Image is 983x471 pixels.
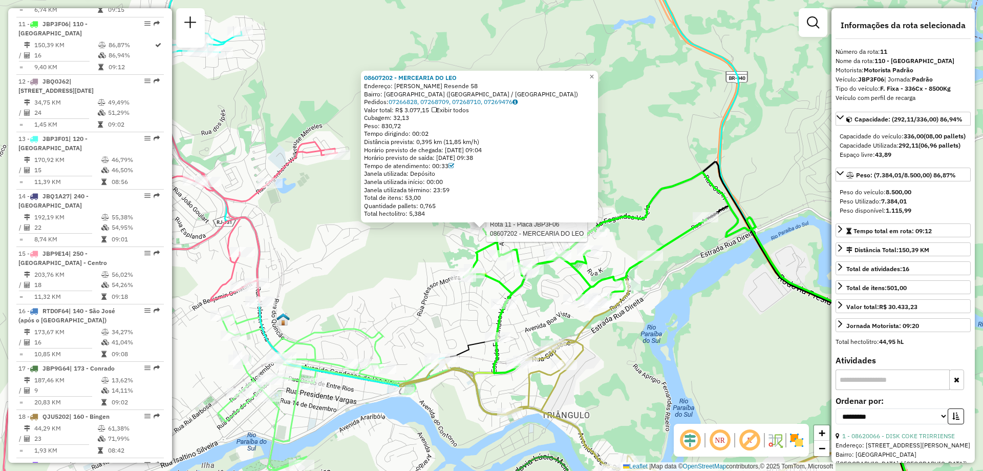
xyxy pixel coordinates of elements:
[42,192,70,200] span: JBQ1A27
[364,210,595,218] div: Total hectolitro: 5,384
[836,75,971,84] div: Veículo:
[364,202,595,210] div: Quantidade pallets: 0,765
[836,280,971,294] a: Total de itens:501,00
[154,78,160,84] em: Rota exportada
[18,250,107,267] span: 15 -
[101,329,109,335] i: % de utilização do peso
[34,177,101,187] td: 11,39 KM
[18,62,24,72] td: =
[678,428,702,453] span: Ocultar deslocamento
[364,194,595,202] div: Total de itens: 53,00
[389,98,518,106] a: 07266828, 07268709, 07268710, 07269476
[34,397,101,407] td: 20,83 KM
[144,365,151,371] em: Opções
[144,78,151,84] em: Opções
[512,99,518,105] i: Observações
[364,106,595,114] div: Valor total: R$ 3.077,15
[111,280,160,290] td: 54,26%
[34,445,97,456] td: 1,93 KM
[364,178,595,186] div: Janela utilizada início: 00:00
[101,294,106,300] i: Tempo total em rota
[24,272,30,278] i: Distância Total
[144,413,151,419] em: Opções
[42,413,69,420] span: QJU5202
[154,135,160,141] em: Rota exportada
[788,432,805,448] img: Exibir/Ocultar setores
[276,313,290,326] img: Três Rios
[18,77,94,94] span: 12 -
[98,64,103,70] i: Tempo total em rota
[364,146,595,154] div: Horário previsto de chegada: [DATE] 09:04
[108,445,159,456] td: 08:42
[836,395,971,407] label: Ordenar por:
[886,207,911,214] strong: 1.115,99
[364,186,595,194] div: Janela utilizada término: 23:59
[18,177,24,187] td: =
[101,282,109,288] i: % de utilização da cubagem
[24,52,30,58] i: Total de Atividades
[34,385,101,396] td: 9
[111,385,160,396] td: 14,11%
[154,250,160,256] em: Rota exportada
[24,377,30,383] i: Distância Total
[18,20,88,37] span: | 110 - [GEOGRAPHIC_DATA]
[840,150,967,159] div: Espaço livre:
[42,364,70,372] span: JBP9G64
[154,413,160,419] em: Rota exportada
[683,463,726,470] a: OpenStreetMap
[111,292,160,302] td: 09:18
[846,283,907,293] div: Total de itens:
[853,227,932,235] span: Tempo total em rota: 09:12
[180,12,201,35] a: Nova sessão e pesquisa
[836,21,971,30] h4: Informações da rota selecionada
[18,192,89,209] span: | 240 - [GEOGRAPHIC_DATA]
[840,132,967,141] div: Capacidade do veículo:
[948,408,964,424] button: Ordem crescente
[108,434,159,444] td: 71,99%
[111,397,160,407] td: 09:02
[154,461,160,467] em: Rota exportada
[899,141,918,149] strong: 292,11
[364,90,595,98] div: Bairro: [GEOGRAPHIC_DATA] ([GEOGRAPHIC_DATA] / [GEOGRAPHIC_DATA])
[912,75,933,83] strong: Padrão
[803,12,823,33] a: Exibir filtros
[98,436,105,442] i: % de utilização da cubagem
[101,214,109,220] i: % de utilização do peso
[836,261,971,275] a: Total de atividades:16
[836,441,971,450] div: Endereço: [STREET_ADDRESS][PERSON_NAME]
[924,132,966,140] strong: (08,00 pallets)
[842,432,955,440] a: 1 - 08620066 - DISK COKE TRIRRIENSE
[18,250,107,267] span: | 250 - [GEOGRAPHIC_DATA] - Centro
[836,356,971,365] h4: Atividades
[846,321,919,331] div: Jornada Motorista: 09:20
[814,425,829,441] a: Zoom in
[34,97,97,108] td: 34,75 KM
[34,234,101,244] td: 8,74 KM
[875,151,891,158] strong: 43,89
[34,270,101,280] td: 203,76 KM
[34,327,101,337] td: 173,67 KM
[155,42,161,48] i: Rota otimizada
[108,423,159,434] td: 61,38%
[24,110,30,116] i: Total de Atividades
[101,387,109,394] i: % de utilização da cubagem
[836,242,971,256] a: Distância Total:150,39 KM
[364,98,595,106] div: Pedidos:
[886,188,911,196] strong: 8.500,00
[111,177,160,187] td: 08:56
[101,157,109,163] i: % de utilização do peso
[879,303,917,311] strong: R$ 30.433,23
[24,214,30,220] i: Distância Total
[98,110,105,116] i: % de utilização da cubagem
[154,308,160,314] em: Rota exportada
[879,338,904,345] strong: 44,95 hL
[111,155,160,165] td: 46,79%
[42,250,69,257] span: JBP9E14
[18,434,24,444] td: /
[108,5,159,15] td: 09:15
[902,265,909,273] strong: 16
[836,128,971,163] div: Capacidade: (292,11/336,00) 86,94%
[144,135,151,141] em: Opções
[18,385,24,396] td: /
[840,141,967,150] div: Capacidade Utilizada:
